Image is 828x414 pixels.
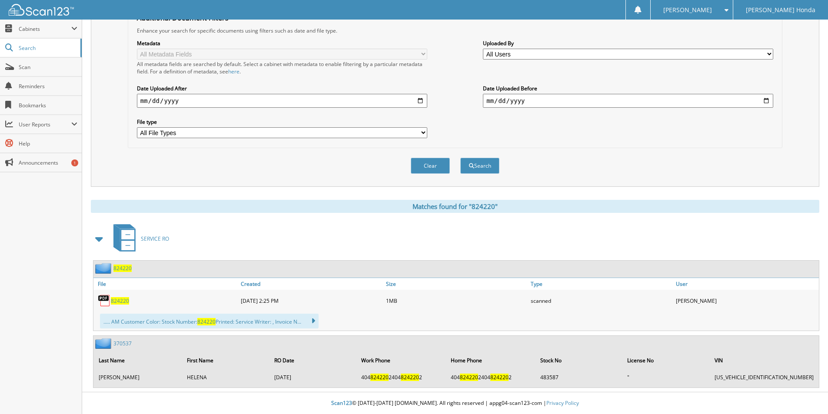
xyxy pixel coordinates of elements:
[137,118,427,126] label: File type
[536,370,622,384] td: 483587
[183,351,269,369] th: First Name
[141,235,169,242] span: SERVICE RO
[239,278,384,290] a: Created
[19,140,77,147] span: Help
[91,200,819,213] div: Matches found for "824220"
[483,94,773,108] input: end
[483,85,773,92] label: Date Uploaded Before
[446,351,535,369] th: Home Phone
[529,278,674,290] a: Type
[94,351,182,369] th: Last Name
[401,374,419,381] span: 824220
[370,374,389,381] span: 824220
[490,374,509,381] span: 824220
[357,351,446,369] th: Work Phone
[111,297,129,305] a: 824220
[197,318,216,325] span: 824220
[113,265,132,272] a: 824220
[137,40,427,47] label: Metadata
[19,25,71,33] span: Cabinets
[183,370,269,384] td: HELENA
[674,292,819,309] div: [PERSON_NAME]
[98,294,111,307] img: PDF.png
[137,94,427,108] input: start
[19,159,77,166] span: Announcements
[483,40,773,47] label: Uploaded By
[270,370,356,384] td: [DATE]
[270,351,356,369] th: RO Date
[546,399,579,407] a: Privacy Policy
[529,292,674,309] div: scanned
[95,338,113,349] img: folder2.png
[19,102,77,109] span: Bookmarks
[663,7,712,13] span: [PERSON_NAME]
[19,121,71,128] span: User Reports
[228,68,239,75] a: here
[113,340,132,347] a: 370537
[411,158,450,174] button: Clear
[384,292,529,309] div: 1MB
[710,351,818,369] th: VIN
[19,63,77,71] span: Scan
[19,83,77,90] span: Reminders
[137,85,427,92] label: Date Uploaded After
[710,370,818,384] td: [US_VEHICLE_IDENTIFICATION_NUMBER]
[9,4,74,16] img: scan123-logo-white.svg
[460,374,478,381] span: 824220
[746,7,815,13] span: [PERSON_NAME] Honda
[239,292,384,309] div: [DATE] 2:25 PM
[785,372,828,414] iframe: Chat Widget
[108,222,169,256] a: SERVICE RO
[446,370,535,384] td: 404 2404 2
[623,351,709,369] th: License No
[674,278,819,290] a: User
[384,278,529,290] a: Size
[100,314,319,328] div: ..... AM Customer Color: Stock Number: Printed: Service Writer: , Invoice N...
[94,370,182,384] td: [PERSON_NAME]
[82,393,828,414] div: © [DATE]-[DATE] [DOMAIN_NAME]. All rights reserved | appg04-scan123-com |
[93,278,239,290] a: File
[137,60,427,75] div: All metadata fields are searched by default. Select a cabinet with metadata to enable filtering b...
[460,158,499,174] button: Search
[536,351,622,369] th: Stock No
[71,159,78,166] div: 1
[331,399,352,407] span: Scan123
[623,370,709,384] td: "
[133,27,778,34] div: Enhance your search for specific documents using filters such as date and file type.
[357,370,446,384] td: 404 2404 2
[95,263,113,274] img: folder2.png
[19,44,76,52] span: Search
